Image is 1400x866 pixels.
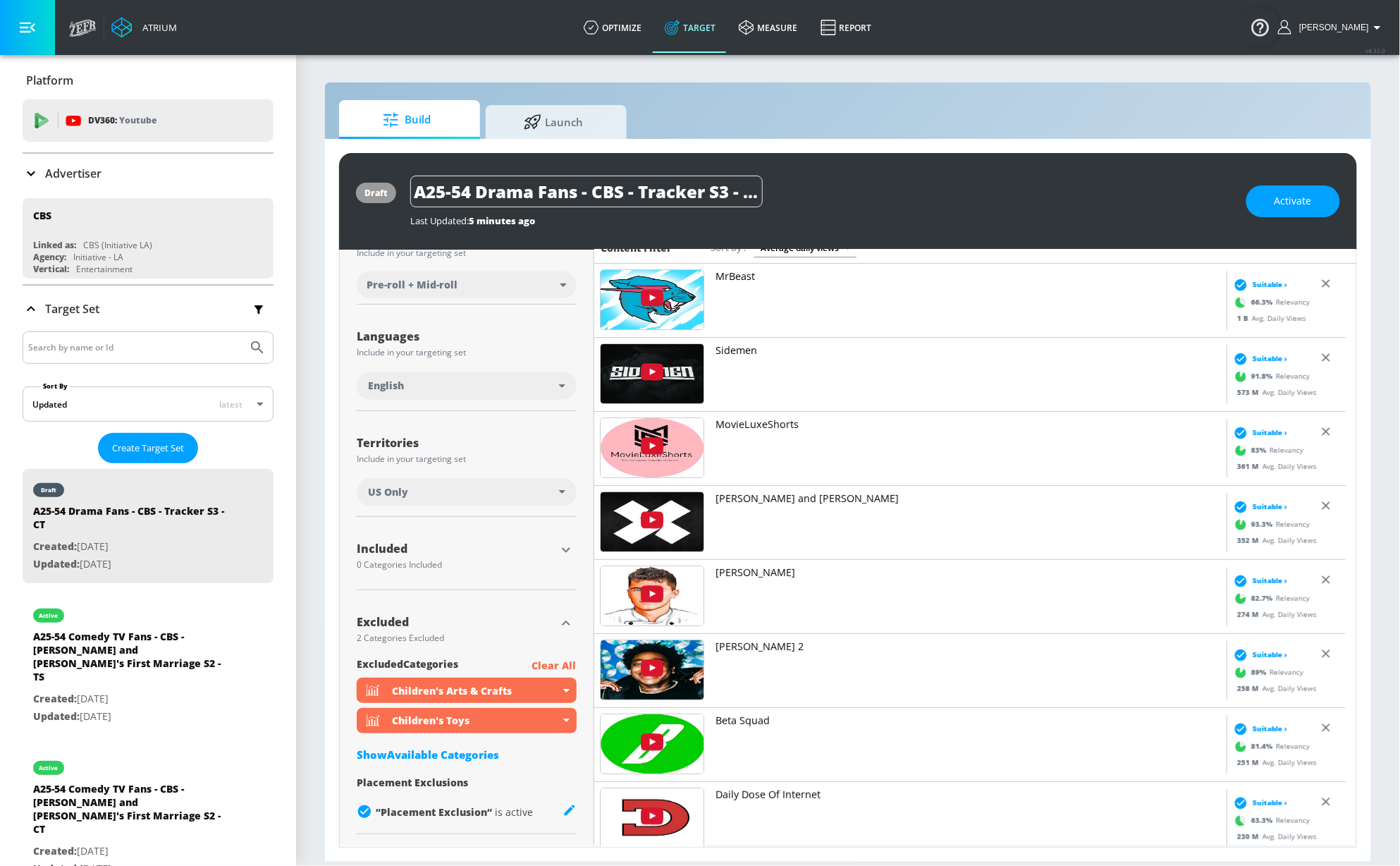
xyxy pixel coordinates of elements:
[716,417,1221,432] p: MovieLuxeShorts
[33,239,76,251] div: Linked as:
[1230,386,1317,397] div: Avg. Daily Views
[1230,439,1303,461] div: Relevancy
[23,594,274,736] div: activeA25-54 Comedy TV Fans - CBS - [PERSON_NAME] and [PERSON_NAME]'s First Marriage S2 - TSCreat...
[357,634,555,642] div: 2 Categories Excluded
[1230,721,1287,736] div: Suitable ›
[1230,461,1317,471] div: Avg. Daily Views
[727,2,809,53] a: measure
[33,630,231,690] div: A25-54 Comedy TV Fans - CBS - [PERSON_NAME] and [PERSON_NAME]'s First Marriage S2 - TS
[716,566,1221,628] a: [PERSON_NAME]
[716,269,1221,331] a: MrBeast
[1230,425,1287,439] div: Suitable ›
[1237,683,1263,693] span: 258 M
[33,538,231,556] p: [DATE]
[353,103,460,137] span: Build
[1230,535,1317,545] div: Avg. Daily Views
[1251,593,1276,604] span: 82.7 %
[392,714,560,727] div: Children's Toys
[1253,427,1287,438] span: Suitable ›
[357,561,555,569] div: 0 Categories Included
[33,209,51,222] div: CBS
[1246,185,1340,217] button: Activate
[357,348,577,357] div: Include in your targeting set
[33,251,66,263] div: Agency:
[33,263,69,275] div: Vertical:
[73,251,123,263] div: Initiative - LA
[1230,647,1287,661] div: Suitable ›
[392,684,560,697] div: Children's Arts & Crafts
[368,485,408,499] span: US Only
[572,2,653,53] a: optimize
[1237,831,1263,841] span: 230 M
[33,557,80,571] span: Updated:
[83,239,152,251] div: CBS (Initiative LA)
[1251,445,1270,456] span: 83 %
[716,640,1221,702] a: [PERSON_NAME] 2
[1253,353,1287,364] span: Suitable ›
[1253,501,1287,512] span: Suitable ›
[532,657,577,675] p: Clear All
[364,187,388,199] div: draft
[601,270,704,329] img: UUX6OQ3DkcsbYNE6H8uQQuVA
[33,709,80,723] span: Updated:
[23,469,274,583] div: draftA25-54 Drama Fans - CBS - Tracker S3 - CTCreated:[DATE]Updated:[DATE]
[601,714,704,774] img: UUxOzbkk0bdVl6-tH1Fcajfg
[1294,23,1369,32] span: login as: samantha.yip@zefr.com
[716,343,1221,405] a: Sidemen
[716,269,1221,283] p: MrBeast
[1237,535,1263,544] span: 352 M
[33,539,77,553] span: Created:
[1253,724,1287,734] span: Suitable ›
[1230,757,1317,767] div: Avg. Daily Views
[45,301,99,317] p: Target Set
[716,640,1221,654] p: [PERSON_NAME] 2
[1230,312,1306,323] div: Avg. Daily Views
[32,398,67,410] div: Updated
[367,278,458,292] span: Pre-roll + Mid-roll
[23,286,274,332] div: Target Set
[1230,499,1287,513] div: Suitable ›
[1237,312,1252,322] span: 1 B
[1251,371,1276,382] span: 91.8 %
[809,2,883,53] a: Report
[1275,193,1312,210] span: Activate
[1278,19,1386,36] button: [PERSON_NAME]
[1253,279,1287,290] span: Suitable ›
[357,437,577,449] div: Territories
[88,113,156,128] p: DV360:
[33,843,231,860] p: [DATE]
[1366,47,1386,54] span: v 4.32.0
[716,417,1221,480] a: MovieLuxeShorts
[716,714,1221,776] a: Beta Squad
[1253,798,1287,808] span: Suitable ›
[1230,277,1287,291] div: Suitable ›
[716,492,1221,554] a: [PERSON_NAME] and [PERSON_NAME]
[1237,461,1263,470] span: 361 M
[23,99,274,142] div: DV360: Youtube
[601,418,704,477] img: UUxcwb1pqg2BtlR1AWSEX-MA
[111,17,177,38] a: Atrium
[601,788,704,848] img: UUdC0An4ZPNr_YiFiYoVbwaw
[1230,810,1310,831] div: Relevancy
[1230,291,1310,312] div: Relevancy
[33,504,231,538] div: A25-54 Drama Fans - CBS - Tracker S3 - CT
[1251,815,1276,826] span: 63.3 %
[1230,736,1310,757] div: Relevancy
[1230,831,1317,841] div: Avg. Daily Views
[1230,573,1287,587] div: Suitable ›
[495,805,533,819] span: is active
[376,805,533,819] div: “ Placement Exclusion “
[1230,683,1317,693] div: Avg. Daily Views
[33,556,231,573] p: [DATE]
[357,478,577,506] div: US Only
[33,690,231,708] p: [DATE]
[601,344,704,403] img: UUDogdKl7t7NHzQ95aEwkdMw
[357,455,577,463] div: Include in your targeting set
[23,198,274,279] div: CBSLinked as:CBS (Initiative LA)Agency:Initiative - LAVertical:Entertainment
[716,788,1221,802] p: Daily Dose Of Internet
[23,61,274,100] div: Platform
[137,21,177,34] div: Atrium
[500,105,607,139] span: Launch
[119,113,156,128] p: Youtube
